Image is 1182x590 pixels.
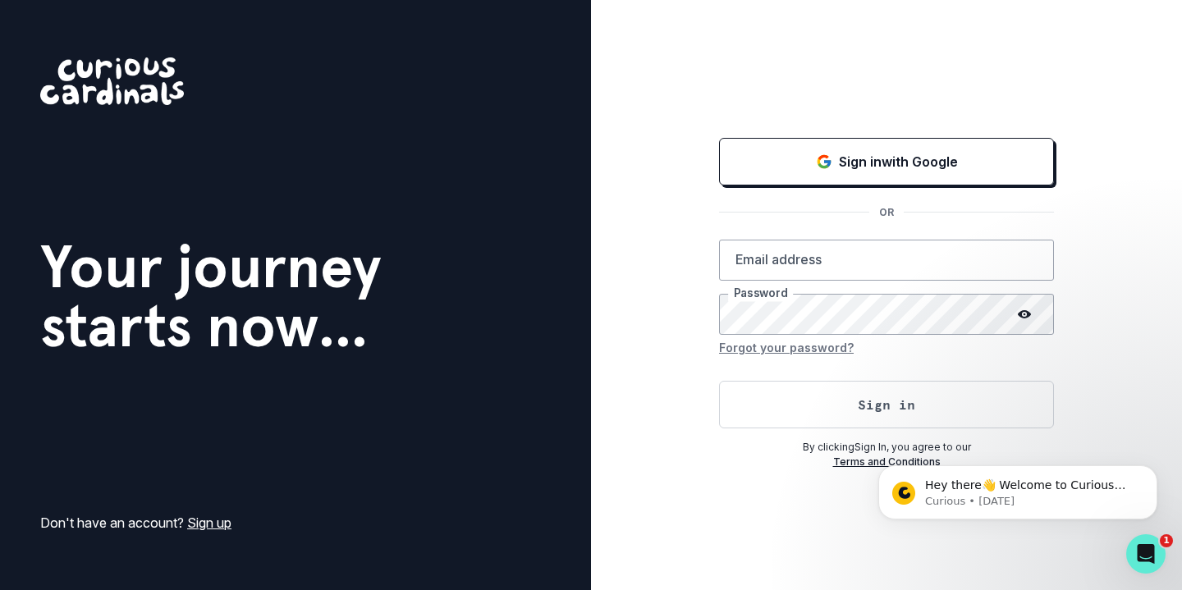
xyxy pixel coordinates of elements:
[187,515,231,531] a: Sign up
[719,335,854,361] button: Forgot your password?
[1160,534,1173,547] span: 1
[869,205,904,220] p: OR
[1126,534,1166,574] iframe: Intercom live chat
[854,431,1182,546] iframe: Intercom notifications message
[40,237,382,355] h1: Your journey starts now...
[833,455,941,468] a: Terms and Conditions
[719,440,1054,455] p: By clicking Sign In , you agree to our
[40,57,184,105] img: Curious Cardinals Logo
[40,513,231,533] p: Don't have an account?
[719,138,1054,185] button: Sign in with Google (GSuite)
[719,381,1054,428] button: Sign in
[839,152,958,172] p: Sign in with Google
